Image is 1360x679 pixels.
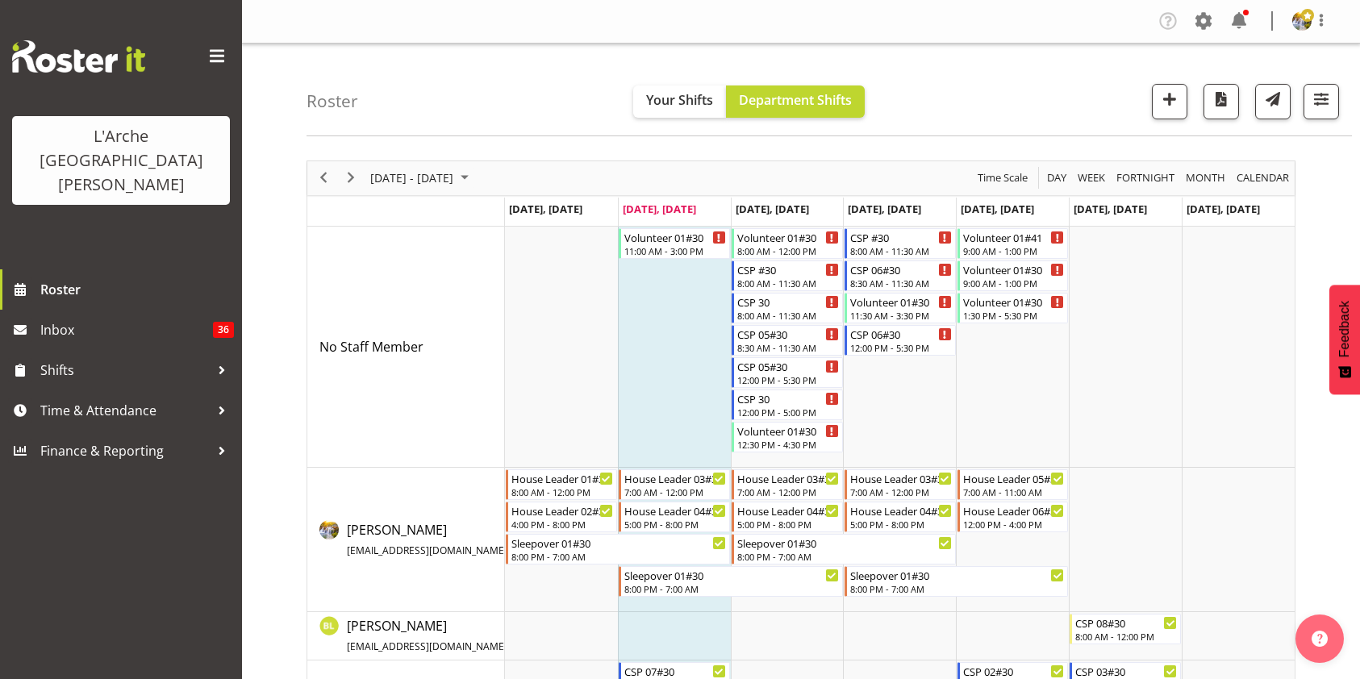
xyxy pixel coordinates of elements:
[307,468,505,612] td: Aizza Garduque resource
[737,294,839,310] div: CSP 30
[845,260,956,291] div: No Staff Member"s event - CSP 06#30 Begin From Thursday, August 28, 2025 at 8:30:00 AM GMT+12:00 ...
[845,293,956,323] div: No Staff Member"s event - Volunteer 01#30 Begin From Thursday, August 28, 2025 at 11:30:00 AM GMT...
[1075,168,1108,188] button: Timeline Week
[732,389,843,420] div: No Staff Member"s event - CSP 30 Begin From Wednesday, August 27, 2025 at 12:00:00 PM GMT+12:00 E...
[619,469,730,500] div: Aizza Garduque"s event - House Leader 03#30 Begin From Tuesday, August 26, 2025 at 7:00:00 AM GMT...
[347,616,572,655] a: [PERSON_NAME][EMAIL_ADDRESS][DOMAIN_NAME]
[624,663,726,679] div: CSP 07#30
[850,261,952,277] div: CSP 06#30
[624,229,726,245] div: Volunteer 01#30
[732,534,956,564] div: Aizza Garduque"s event - Sleepover 01#30 Begin From Wednesday, August 27, 2025 at 8:00:00 PM GMT+...
[624,518,726,531] div: 5:00 PM - 8:00 PM
[347,521,572,558] span: [PERSON_NAME]
[957,293,1069,323] div: No Staff Member"s event - Volunteer 01#30 Begin From Friday, August 29, 2025 at 1:30:00 PM GMT+12...
[624,470,726,486] div: House Leader 03#30
[732,469,843,500] div: Aizza Garduque"s event - House Leader 03#30 Begin From Wednesday, August 27, 2025 at 7:00:00 AM G...
[347,520,572,559] a: [PERSON_NAME][EMAIL_ADDRESS][DOMAIN_NAME]
[850,326,952,342] div: CSP 06#30
[313,168,335,188] button: Previous
[845,228,956,259] div: No Staff Member"s event - CSP #30 Begin From Thursday, August 28, 2025 at 8:00:00 AM GMT+12:00 En...
[850,309,952,322] div: 11:30 AM - 3:30 PM
[963,229,1065,245] div: Volunteer 01#41
[40,439,210,463] span: Finance & Reporting
[732,357,843,388] div: No Staff Member"s event - CSP 05#30 Begin From Wednesday, August 27, 2025 at 12:00:00 PM GMT+12:0...
[1115,168,1176,188] span: Fortnight
[963,261,1065,277] div: Volunteer 01#30
[850,244,952,257] div: 8:00 AM - 11:30 AM
[737,390,839,406] div: CSP 30
[1304,84,1339,119] button: Filter Shifts
[509,202,582,216] span: [DATE], [DATE]
[963,294,1065,310] div: Volunteer 01#30
[1074,202,1147,216] span: [DATE], [DATE]
[619,228,730,259] div: No Staff Member"s event - Volunteer 01#30 Begin From Tuesday, August 26, 2025 at 11:00:00 AM GMT+...
[732,260,843,291] div: No Staff Member"s event - CSP #30 Begin From Wednesday, August 27, 2025 at 8:00:00 AM GMT+12:00 E...
[737,535,952,551] div: Sleepover 01#30
[845,325,956,356] div: No Staff Member"s event - CSP 06#30 Begin From Thursday, August 28, 2025 at 12:00:00 PM GMT+12:00...
[511,502,613,519] div: House Leader 02#30
[975,168,1031,188] button: Time Scale
[511,470,613,486] div: House Leader 01#30
[624,582,839,595] div: 8:00 PM - 7:00 AM
[737,423,839,439] div: Volunteer 01#30
[1234,168,1292,188] button: Month
[511,550,726,563] div: 8:00 PM - 7:00 AM
[1045,168,1068,188] span: Day
[845,502,956,532] div: Aizza Garduque"s event - House Leader 04#30 Begin From Thursday, August 28, 2025 at 5:00:00 PM GM...
[319,338,423,356] span: No Staff Member
[310,161,337,195] div: previous period
[737,470,839,486] div: House Leader 03#30
[368,168,476,188] button: August 2025
[40,398,210,423] span: Time & Attendance
[737,244,839,257] div: 8:00 AM - 12:00 PM
[850,567,1065,583] div: Sleepover 01#30
[976,168,1029,188] span: Time Scale
[1255,84,1291,119] button: Send a list of all shifts for the selected filtered period to all rostered employees.
[369,168,455,188] span: [DATE] - [DATE]
[1337,301,1352,357] span: Feedback
[850,277,952,290] div: 8:30 AM - 11:30 AM
[1075,614,1177,631] div: CSP 08#30
[511,535,726,551] div: Sleepover 01#30
[737,518,839,531] div: 5:00 PM - 8:00 PM
[850,582,1065,595] div: 8:00 PM - 7:00 AM
[732,228,843,259] div: No Staff Member"s event - Volunteer 01#30 Begin From Wednesday, August 27, 2025 at 8:00:00 AM GMT...
[963,485,1065,498] div: 7:00 AM - 11:00 AM
[1187,202,1260,216] span: [DATE], [DATE]
[506,469,617,500] div: Aizza Garduque"s event - House Leader 01#30 Begin From Monday, August 25, 2025 at 8:00:00 AM GMT+...
[307,612,505,660] td: Benny Liew resource
[633,85,726,118] button: Your Shifts
[737,229,839,245] div: Volunteer 01#30
[1045,168,1070,188] button: Timeline Day
[506,502,617,532] div: Aizza Garduque"s event - House Leader 02#30 Begin From Monday, August 25, 2025 at 4:00:00 PM GMT+...
[963,309,1065,322] div: 1:30 PM - 5:30 PM
[1152,84,1187,119] button: Add a new shift
[737,309,839,322] div: 8:00 AM - 11:30 AM
[307,227,505,468] td: No Staff Member resource
[963,277,1065,290] div: 9:00 AM - 1:00 PM
[732,422,843,452] div: No Staff Member"s event - Volunteer 01#30 Begin From Wednesday, August 27, 2025 at 12:30:00 PM GM...
[40,277,234,302] span: Roster
[848,202,921,216] span: [DATE], [DATE]
[347,639,507,653] span: [EMAIL_ADDRESS][DOMAIN_NAME]
[1329,285,1360,394] button: Feedback - Show survey
[1076,168,1107,188] span: Week
[845,566,1069,597] div: Aizza Garduque"s event - Sleepover 01#30 Begin From Thursday, August 28, 2025 at 8:00:00 PM GMT+1...
[1292,11,1312,31] img: aizza-garduque4b89473dfc6c768e6a566f2329987521.png
[737,373,839,386] div: 12:00 PM - 5:30 PM
[624,485,726,498] div: 7:00 AM - 12:00 PM
[1312,631,1328,647] img: help-xxl-2.png
[739,91,852,109] span: Department Shifts
[961,202,1034,216] span: [DATE], [DATE]
[624,567,839,583] div: Sleepover 01#30
[347,544,507,557] span: [EMAIL_ADDRESS][DOMAIN_NAME]
[307,92,358,110] h4: Roster
[623,202,696,216] span: [DATE], [DATE]
[850,485,952,498] div: 7:00 AM - 12:00 PM
[963,663,1065,679] div: CSP 02#30
[40,358,210,382] span: Shifts
[337,161,365,195] div: next period
[732,325,843,356] div: No Staff Member"s event - CSP 05#30 Begin From Wednesday, August 27, 2025 at 8:30:00 AM GMT+12:00...
[1070,614,1181,644] div: Benny Liew"s event - CSP 08#30 Begin From Saturday, August 30, 2025 at 8:00:00 AM GMT+12:00 Ends ...
[624,244,726,257] div: 11:00 AM - 3:00 PM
